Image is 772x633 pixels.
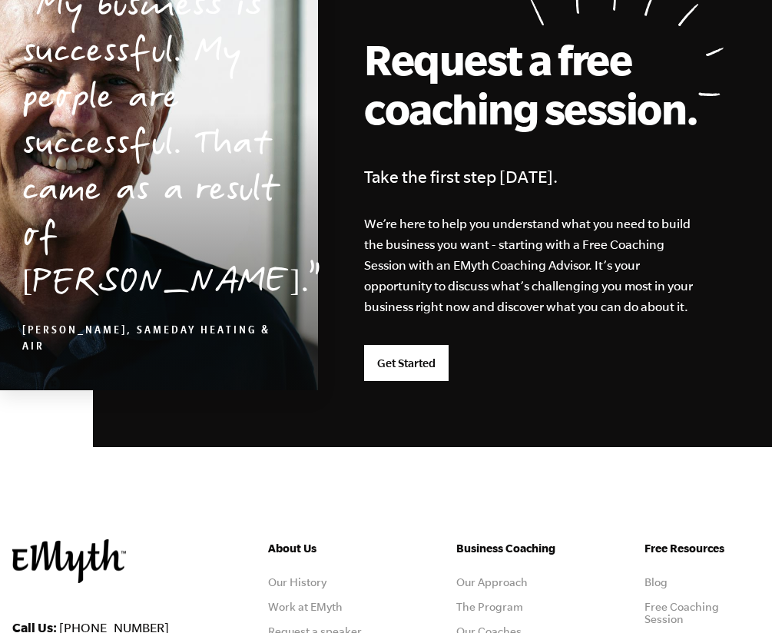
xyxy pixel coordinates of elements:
[268,601,343,613] a: Work at EMyth
[644,601,719,625] a: Free Coaching Session
[644,539,760,558] h5: Free Resources
[268,539,383,558] h5: About Us
[22,326,270,354] cite: [PERSON_NAME], SameDay Heating & Air
[644,576,668,588] a: Blog
[695,559,772,633] iframe: Chat Widget
[364,35,706,133] h2: Request a free coaching session.
[268,576,326,588] a: Our History
[695,559,772,633] div: Widget de chat
[364,345,449,382] a: Get Started
[364,214,706,317] p: We’re here to help you understand what you need to build the business you want - starting with a ...
[12,539,126,583] img: EMyth
[456,601,523,613] a: The Program
[364,163,706,191] h4: Take the first step [DATE].
[456,539,572,558] h5: Business Coaching
[456,576,528,588] a: Our Approach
